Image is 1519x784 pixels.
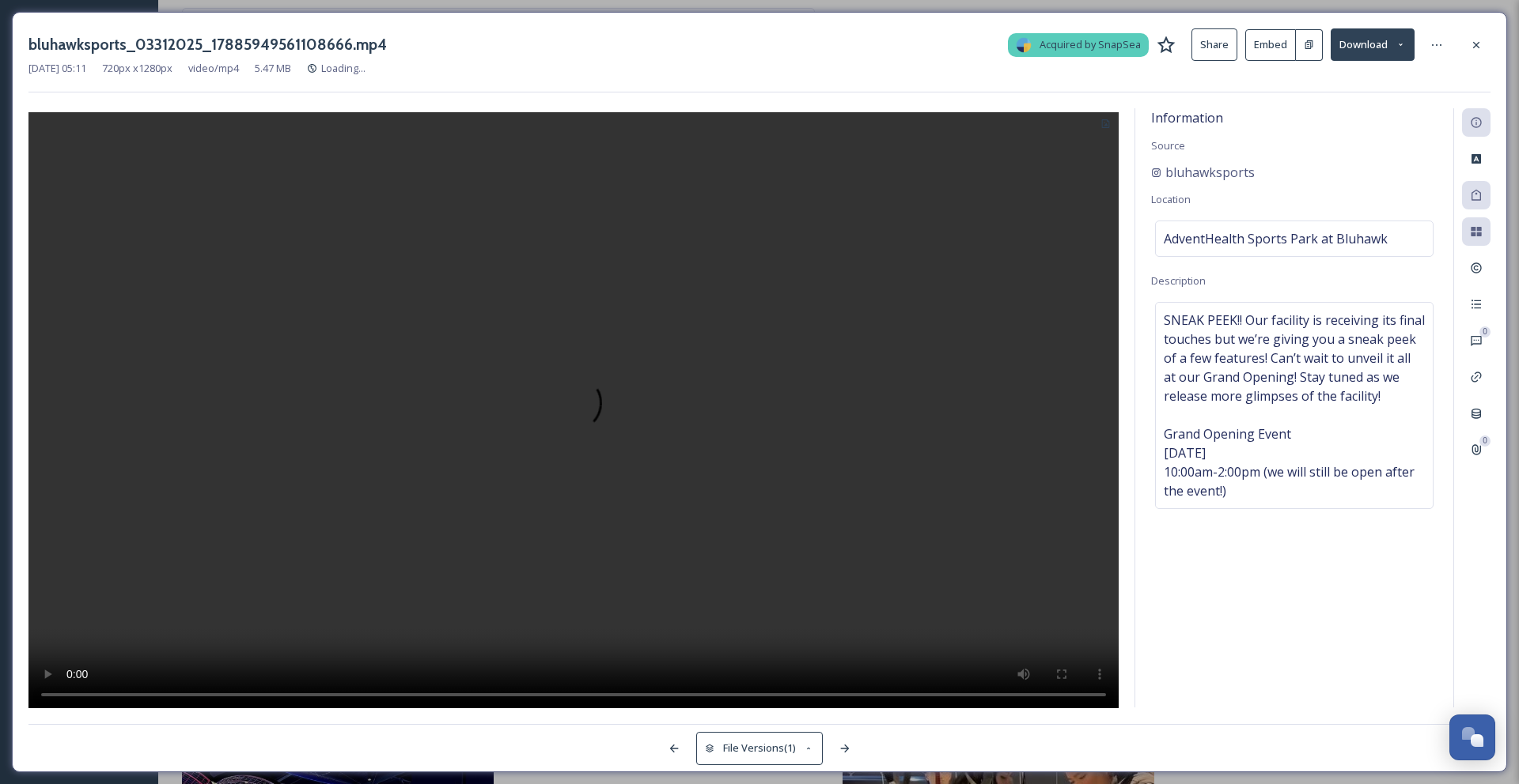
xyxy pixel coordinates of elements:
[102,61,172,76] span: 720 px x 1280 px
[1165,163,1255,182] span: bluhawksports
[1151,163,1255,182] a: bluhawksports
[1331,28,1415,61] button: Download
[696,732,823,764] button: File Versions(1)
[1040,37,1141,52] span: Acquired by SnapSea
[1164,311,1425,500] span: SNEAK PEEK!! Our facility is receiving its final touches but we’re giving you a sneak peek of a f...
[321,61,366,75] span: Loading...
[1151,273,1206,288] span: Description
[1449,714,1495,760] button: Open Chat
[1479,326,1491,337] div: 0
[1164,229,1388,248] span: AdventHealth Sports Park at Bluhawk
[1151,138,1185,153] span: Source
[1245,29,1296,61] button: Embed
[1151,192,1191,206] span: Location
[188,61,239,76] span: video/mp4
[1191,28,1237,61] button: Share
[1151,109,1223,126] span: Information
[1479,435,1491,447] div: 0
[28,61,86,76] span: [DATE] 05:11
[28,33,387,56] h3: bluhawksports_03312025_17885949561108666.mp4
[255,61,291,76] span: 5.47 MB
[1016,37,1032,53] img: snapsea-logo.png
